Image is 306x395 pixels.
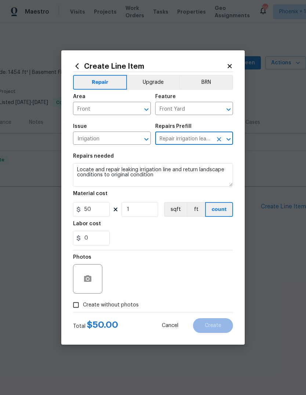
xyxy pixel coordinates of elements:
[73,255,91,260] h5: Photos
[73,191,108,196] h5: Material cost
[73,154,114,159] h5: Repairs needed
[223,134,234,144] button: Open
[155,124,192,129] h5: Repairs Prefill
[150,318,190,333] button: Cancel
[193,318,233,333] button: Create
[179,75,233,90] button: BRN
[141,134,152,144] button: Open
[223,104,234,115] button: Open
[127,75,179,90] button: Upgrade
[162,323,178,328] span: Cancel
[73,62,226,70] h2: Create Line Item
[164,202,187,217] button: sqft
[73,94,85,99] h5: Area
[205,202,233,217] button: count
[73,163,233,187] textarea: Locate and repair leaking irrigation line and return landscape conditions to original condition
[214,134,224,144] button: Clear
[73,124,87,129] h5: Issue
[73,75,127,90] button: Repair
[87,320,118,329] span: $ 50.00
[73,221,101,226] h5: Labor cost
[83,301,139,309] span: Create without photos
[73,321,118,330] div: Total
[187,202,205,217] button: ft
[155,94,176,99] h5: Feature
[205,323,221,328] span: Create
[141,104,152,115] button: Open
